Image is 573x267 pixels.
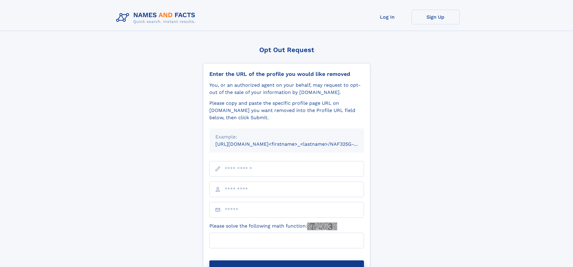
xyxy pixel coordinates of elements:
[114,10,200,26] img: Logo Names and Facts
[209,100,364,121] div: Please copy and paste the specific profile page URL on [DOMAIN_NAME] you want removed into the Pr...
[411,10,460,24] a: Sign Up
[209,222,337,230] label: Please solve the following math function:
[215,141,375,147] small: [URL][DOMAIN_NAME]<firstname>_<lastname>/NAF325G-xxxxxxxx
[363,10,411,24] a: Log In
[209,71,364,77] div: Enter the URL of the profile you would like removed
[215,133,358,141] div: Example:
[203,46,370,54] div: Opt Out Request
[209,82,364,96] div: You, or an authorized agent on your behalf, may request to opt-out of the sale of your informatio...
